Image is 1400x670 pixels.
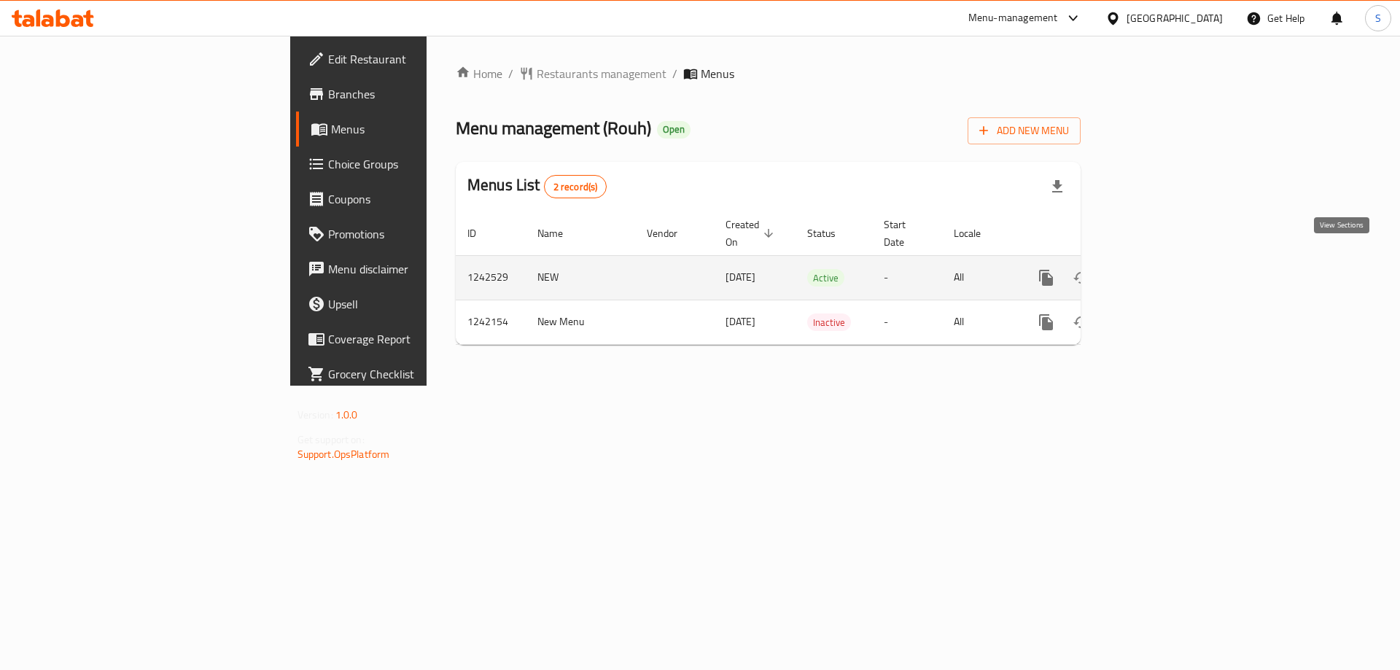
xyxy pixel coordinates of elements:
[1064,305,1099,340] button: Change Status
[296,252,524,287] a: Menu disclaimer
[296,147,524,182] a: Choice Groups
[657,121,691,139] div: Open
[526,300,635,344] td: New Menu
[657,123,691,136] span: Open
[328,50,513,68] span: Edit Restaurant
[807,313,851,331] div: Inactive
[545,180,607,194] span: 2 record(s)
[979,122,1069,140] span: Add New Menu
[467,174,607,198] h2: Menus List
[328,155,513,173] span: Choice Groups
[726,268,755,287] span: [DATE]
[1017,211,1181,256] th: Actions
[328,225,513,243] span: Promotions
[296,217,524,252] a: Promotions
[296,182,524,217] a: Coupons
[296,287,524,322] a: Upsell
[297,430,365,449] span: Get support on:
[954,225,1000,242] span: Locale
[296,42,524,77] a: Edit Restaurant
[519,65,666,82] a: Restaurants management
[726,312,755,331] span: [DATE]
[1064,260,1099,295] button: Change Status
[647,225,696,242] span: Vendor
[942,300,1017,344] td: All
[456,65,1081,82] nav: breadcrumb
[807,314,851,331] span: Inactive
[328,365,513,383] span: Grocery Checklist
[968,117,1081,144] button: Add New Menu
[296,322,524,357] a: Coverage Report
[1375,10,1381,26] span: S
[884,216,925,251] span: Start Date
[526,255,635,300] td: NEW
[968,9,1058,27] div: Menu-management
[335,405,358,424] span: 1.0.0
[328,190,513,208] span: Coupons
[296,357,524,392] a: Grocery Checklist
[297,445,390,464] a: Support.OpsPlatform
[328,260,513,278] span: Menu disclaimer
[1029,305,1064,340] button: more
[1029,260,1064,295] button: more
[807,269,844,287] div: Active
[726,216,778,251] span: Created On
[456,211,1181,345] table: enhanced table
[456,112,651,144] span: Menu management ( Rouh )
[942,255,1017,300] td: All
[297,405,333,424] span: Version:
[544,175,607,198] div: Total records count
[701,65,734,82] span: Menus
[1040,169,1075,204] div: Export file
[872,255,942,300] td: -
[1127,10,1223,26] div: [GEOGRAPHIC_DATA]
[296,112,524,147] a: Menus
[328,85,513,103] span: Branches
[807,270,844,287] span: Active
[467,225,495,242] span: ID
[331,120,513,138] span: Menus
[296,77,524,112] a: Branches
[537,65,666,82] span: Restaurants management
[328,295,513,313] span: Upsell
[672,65,677,82] li: /
[328,330,513,348] span: Coverage Report
[872,300,942,344] td: -
[537,225,582,242] span: Name
[807,225,855,242] span: Status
